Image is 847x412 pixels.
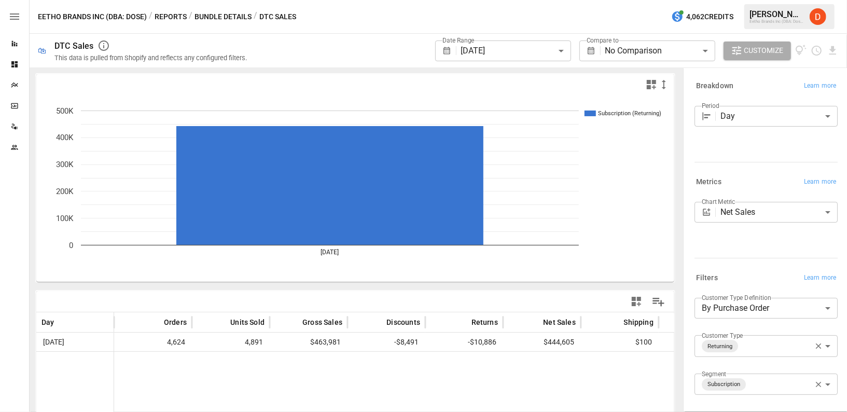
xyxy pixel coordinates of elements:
[149,10,152,23] div: /
[195,10,252,23] button: Bundle Details
[148,315,163,329] button: Sort
[41,317,54,327] span: Day
[527,315,542,329] button: Sort
[69,241,73,250] text: 0
[586,333,654,351] span: $100
[56,160,74,169] text: 300K
[38,46,46,56] div: 🛍
[720,106,838,127] div: Day
[804,273,836,283] span: Learn more
[543,317,576,327] span: Net Sales
[702,197,735,206] label: Chart Metric
[703,340,737,352] span: Returning
[431,333,498,351] span: -$10,886
[811,45,823,57] button: Schedule report
[608,315,623,329] button: Sort
[795,42,807,60] button: View documentation
[804,81,836,91] span: Learn more
[155,10,187,23] button: Reports
[353,333,420,351] span: -$8,491
[624,317,654,327] span: Shipping
[803,2,832,31] button: Daley Meistrell
[197,333,265,351] span: 4,891
[720,202,838,223] div: Net Sales
[230,317,265,327] span: Units Sold
[38,10,147,23] button: Eetho Brands Inc (DBA: Dose)
[36,95,675,282] svg: A chart.
[56,106,74,116] text: 500K
[54,54,247,62] div: This data is pulled from Shopify and reflects any configured filters.
[302,317,342,327] span: Gross Sales
[744,44,784,57] span: Customize
[461,40,571,61] div: [DATE]
[587,36,619,45] label: Compare to
[56,133,74,143] text: 400K
[686,10,733,23] span: 4,062 Credits
[119,333,187,351] span: 4,624
[702,331,743,340] label: Customer Type
[321,249,339,256] text: [DATE]
[804,177,836,187] span: Learn more
[810,8,826,25] img: Daley Meistrell
[702,369,726,378] label: Segment
[287,315,301,329] button: Sort
[471,317,498,327] span: Returns
[371,315,385,329] button: Sort
[164,317,187,327] span: Orders
[442,36,475,45] label: Date Range
[827,45,839,57] button: Download report
[41,333,66,351] span: [DATE]
[605,40,715,61] div: No Comparison
[702,101,719,110] label: Period
[456,315,470,329] button: Sort
[696,176,721,188] h6: Metrics
[695,298,838,319] div: By Purchase Order
[724,42,791,60] button: Customize
[749,9,803,19] div: [PERSON_NAME]
[703,378,744,390] span: Subscription
[598,110,661,117] text: Subscription (Returning)
[696,80,733,92] h6: Breakdown
[254,10,257,23] div: /
[696,272,718,284] h6: Filters
[215,315,229,329] button: Sort
[189,10,192,23] div: /
[56,214,74,223] text: 100K
[702,293,771,302] label: Customer Type Definition
[508,333,576,351] span: $444,605
[275,333,342,351] span: $463,981
[386,317,420,327] span: Discounts
[664,333,731,351] span: $25,631
[749,19,803,24] div: Eetho Brands Inc (DBA: Dose)
[647,290,670,313] button: Manage Columns
[54,41,93,51] div: DTC Sales
[56,187,74,196] text: 200K
[55,315,70,329] button: Sort
[667,7,738,26] button: 4,062Credits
